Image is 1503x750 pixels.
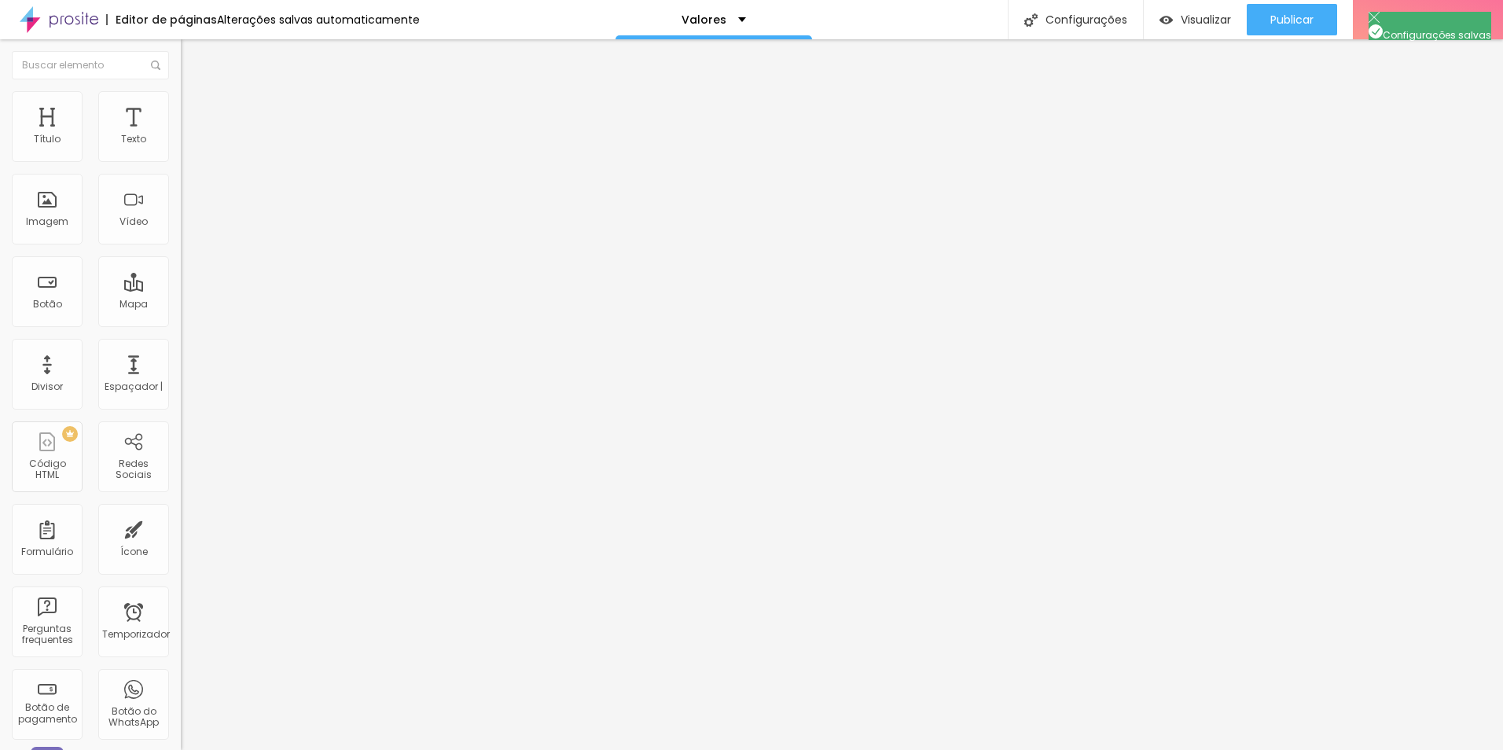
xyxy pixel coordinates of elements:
[31,381,63,392] div: Divisor
[1369,24,1383,39] img: Ícone
[181,39,1503,750] iframe: Editor
[106,14,217,25] div: Editor de páginas
[16,458,78,481] div: Código HTML
[682,14,726,25] p: Valores
[34,134,61,145] div: Título
[121,134,146,145] div: Texto
[12,51,169,79] input: Buscar elemento
[1045,14,1127,25] font: Configurações
[102,458,164,481] div: Redes Sociais
[1369,12,1380,23] img: Ícone
[16,702,78,725] div: Botão de pagamento
[105,381,163,392] div: Espaçador |
[119,216,148,227] div: Vídeo
[21,546,73,557] div: Formulário
[1024,13,1038,27] img: Ícone
[1383,28,1491,42] font: Configurações salvas
[217,14,420,25] div: Alterações salvas automaticamente
[1144,4,1247,35] button: Visualizar
[119,299,148,310] div: Mapa
[102,706,164,729] div: Botão do WhatsApp
[102,629,164,640] div: Temporizador
[26,216,68,227] div: Imagem
[151,61,160,70] img: Ícone
[1181,13,1231,26] span: Visualizar
[16,623,78,646] div: Perguntas frequentes
[1270,13,1314,26] span: Publicar
[33,299,62,310] div: Botão
[120,546,148,557] div: Ícone
[1159,13,1173,27] img: view-1.svg
[1247,4,1337,35] button: Publicar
